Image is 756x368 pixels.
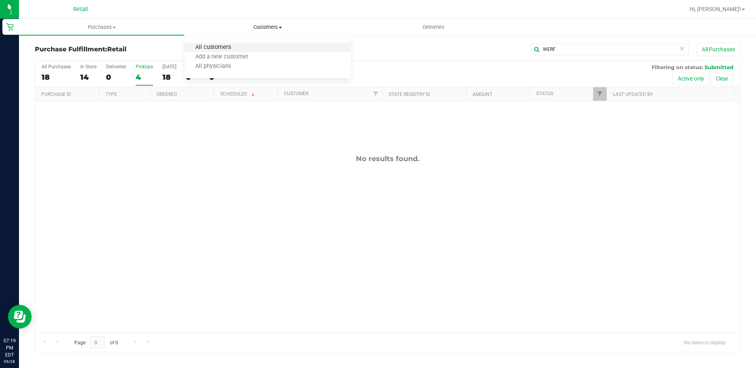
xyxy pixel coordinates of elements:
span: Customers [185,24,350,31]
button: Active only [673,72,709,85]
input: Search Purchase ID, Original ID, State Registry ID or Customer Name... [531,43,689,55]
span: Hi, [PERSON_NAME]! [690,6,741,12]
span: Submitted [705,64,733,70]
a: Purchase ID [41,92,71,97]
span: No items to display [678,336,732,348]
div: In Store [80,64,96,69]
div: Deliveries [106,64,126,69]
p: 09/28 [4,359,15,364]
a: Customers All customers Add a new customer All physicians [185,19,350,36]
div: 14 [80,73,96,82]
div: 18 [163,73,176,82]
span: Retail [107,45,127,53]
a: Type [106,92,117,97]
span: Filtering on status: [652,64,703,70]
span: Clear [679,43,685,54]
button: Clear [711,72,733,85]
a: Last Updated By [613,92,653,97]
div: All Purchases [42,64,71,69]
a: Amount [472,92,492,97]
div: No results found. [35,154,740,163]
a: Ordered [157,92,177,97]
span: All customers [185,44,242,51]
div: [DATE] [163,64,176,69]
a: Filter [369,87,382,101]
h3: Purchase Fulfillment: [35,46,270,53]
span: Purchases [19,24,184,31]
a: Scheduled [220,91,256,97]
a: Filter [593,87,606,101]
span: Page of 0 [68,336,125,349]
inline-svg: Retail [6,23,14,31]
a: State Registry ID [389,92,430,97]
span: Add a new customer [185,54,259,60]
a: Deliveries [351,19,516,36]
div: 18 [42,73,71,82]
span: All physicians [185,63,242,70]
a: Customer [284,91,308,96]
iframe: Resource center [8,305,32,329]
div: PickUps [136,64,153,69]
a: Status [536,91,553,96]
div: 4 [136,73,153,82]
span: Deliveries [412,24,455,31]
div: 0 [106,73,126,82]
span: Retail [73,6,88,13]
button: All Purchases [697,43,740,56]
a: Purchases [19,19,185,36]
p: 07:19 PM EDT [4,337,15,359]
